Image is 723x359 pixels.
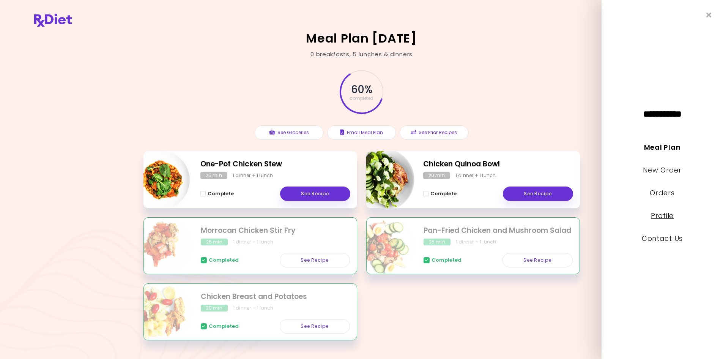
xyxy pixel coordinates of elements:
[706,11,712,19] i: Close
[201,305,228,312] div: 30 min
[209,257,239,263] span: Completed
[280,253,350,267] a: See Recipe - Morrocan Chicken Stir Fry
[310,50,413,59] div: 0 breakfasts , 5 lunches & dinners
[200,172,227,179] div: 25 min
[200,159,350,170] h2: One-Pot Chicken Stew
[351,148,414,211] img: Info - Chicken Quinoa Bowl
[423,189,457,198] button: Complete - Chicken Quinoa Bowl
[430,191,457,197] span: Complete
[208,191,234,197] span: Complete
[400,125,468,140] button: See Prior Recipes
[650,188,674,198] a: Orders
[306,32,417,44] h2: Meal Plan [DATE]
[423,159,573,170] h2: Chicken Quinoa Bowl
[424,225,573,236] h2: Pan-Fried Chicken and Mushroom Salad
[280,319,350,334] a: See Recipe - Chicken Breast and Potatoes
[34,14,72,27] img: RxDiet
[432,257,462,263] span: Completed
[643,165,681,175] a: New Order
[201,225,350,236] h2: Morrocan Chicken Stir Fry
[350,96,373,101] span: completed
[129,215,192,278] img: Info - Morrocan Chicken Stir Fry
[456,239,496,245] div: 1 dinner + 1 lunch
[129,148,192,211] img: Info - One-Pot Chicken Stew
[502,253,573,267] a: See Recipe - Pan-Fried Chicken and Mushroom Salad
[424,239,450,245] div: 25 min
[209,323,239,329] span: Completed
[233,172,273,179] div: 1 dinner + 1 lunch
[352,215,415,278] img: Info - Pan-Fried Chicken and Mushroom Salad
[423,172,450,179] div: 20 min
[644,142,680,152] a: Meal Plan
[233,239,274,245] div: 1 dinner + 1 lunch
[129,281,192,344] img: Info - Chicken Breast and Potatoes
[200,189,234,198] button: Complete - One-Pot Chicken Stew
[503,187,573,201] a: See Recipe - Chicken Quinoa Bowl
[201,239,228,245] div: 25 min
[327,125,396,140] button: Email Meal Plan
[455,172,496,179] div: 1 dinner + 1 lunch
[255,125,323,140] button: See Groceries
[351,83,372,96] span: 60 %
[233,305,274,312] div: 1 dinner + 1 lunch
[201,291,350,302] h2: Chicken Breast and Potatoes
[651,211,674,220] a: Profile
[642,234,683,243] a: Contact Us
[280,187,350,201] a: See Recipe - One-Pot Chicken Stew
